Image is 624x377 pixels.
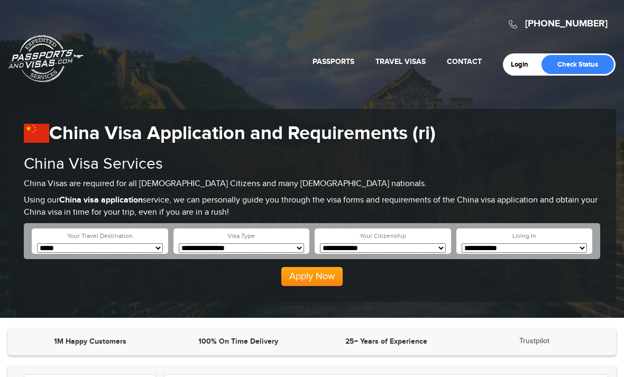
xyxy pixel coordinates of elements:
p: China Visas are required for all [DEMOGRAPHIC_DATA] Citizens and many [DEMOGRAPHIC_DATA] nationals. [24,178,600,190]
label: Visa Type [227,232,255,241]
p: Using our service, we can personally guide you through the visa forms and requirements of the Chi... [24,195,600,219]
strong: 25+ Years of Experience [345,337,427,346]
button: Apply Now [281,267,343,286]
a: Travel Visas [375,57,426,66]
label: Your Citizenship [360,232,406,241]
h2: China Visa Services [24,155,600,173]
a: Passports & [DOMAIN_NAME] [8,35,84,82]
strong: China visa application [59,195,143,205]
label: Living In [512,232,536,241]
strong: 100% On Time Delivery [198,337,278,346]
label: Your Travel Destination [67,232,133,241]
a: [PHONE_NUMBER] [525,18,608,30]
a: Login [511,60,536,69]
a: Contact [447,57,482,66]
a: Trustpilot [519,337,549,345]
a: Passports [313,57,354,66]
a: Check Status [542,55,614,74]
h1: China Visa Application and Requirements (ri) [24,122,600,145]
strong: 1M Happy Customers [54,337,126,346]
